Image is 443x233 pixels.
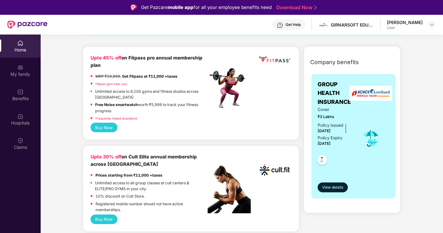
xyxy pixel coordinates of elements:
b: Upto 45% off [91,55,121,61]
a: Fitpass gym near you [96,82,127,86]
img: Logo [131,4,137,10]
img: cd%20colored%20full%20logo%20(1).png [319,20,328,29]
p: 10% discount on Cult Store. [96,193,145,199]
img: Stroke [314,4,317,11]
div: Policy Expiry [318,135,342,141]
div: Policy issued [318,122,343,129]
span: [DATE] [318,129,331,133]
img: insurerLogo [349,86,392,101]
b: on Fitpass pro annual membership plan [91,55,202,68]
p: Unlimited access to all group classes at cult centers & ELITE/PRO GYMS in your city. [95,180,208,192]
strong: Get Fitpass at ₹11,000 +taxes [122,74,177,79]
button: Buy Now [91,123,117,132]
p: worth ₹5,999 to track your fitness progress [95,102,208,114]
span: View details [322,185,343,190]
img: svg+xml;base64,PHN2ZyBpZD0iQ2xhaW0iIHhtbG5zPSJodHRwOi8vd3d3LnczLm9yZy8yMDAwL3N2ZyIgd2lkdGg9IjIwIi... [17,137,23,144]
button: View details [318,182,348,192]
span: Cover [318,106,352,113]
div: User [387,25,423,30]
div: GIRNARSOFT EDUCATION SERVICES PRIVATE LIMITED [331,22,374,28]
img: pc2.png [208,166,251,213]
div: Get Pazcare for all your employee benefits need [141,4,272,11]
span: [DATE] [318,141,331,146]
img: svg+xml;base64,PHN2ZyBpZD0iQmVuZWZpdHMiIHhtbG5zPSJodHRwOi8vd3d3LnczLm9yZy8yMDAwL3N2ZyIgd2lkdGg9Ij... [17,89,23,95]
a: Frequently Asked Questions! [96,116,137,120]
a: Download Now [276,4,315,11]
img: icon [361,128,381,149]
img: svg+xml;base64,PHN2ZyB4bWxucz0iaHR0cDovL3d3dy53My5vcmcvMjAwMC9zdmciIHdpZHRoPSI0OC45NDMiIGhlaWdodD... [315,153,330,168]
img: svg+xml;base64,PHN2ZyBpZD0iSG9zcGl0YWxzIiB4bWxucz0iaHR0cDovL3d3dy53My5vcmcvMjAwMC9zdmciIHdpZHRoPS... [17,113,23,119]
span: ₹3 Lakhs [318,114,352,120]
div: Get Help [286,22,301,27]
p: Unlimited access to 8,100 gyms and fitness studios across [GEOGRAPHIC_DATA] [95,88,208,100]
strong: Free Noise smartwatch [95,102,138,107]
del: MRP ₹19,999, [96,74,121,79]
img: fppp.png [258,54,291,65]
b: Upto 30% off [91,154,121,160]
img: svg+xml;base64,PHN2ZyB3aWR0aD0iMjAiIGhlaWdodD0iMjAiIHZpZXdCb3g9IjAgMCAyMCAyMCIgZmlsbD0ibm9uZSIgeG... [17,64,23,71]
img: New Pazcare Logo [7,21,47,29]
img: cult.png [258,153,291,187]
span: Company benefits [310,58,359,67]
b: on Cult Elite annual membership across [GEOGRAPHIC_DATA] [91,154,197,167]
img: svg+xml;base64,PHN2ZyBpZD0iSGVscC0zMngzMiIgeG1sbnM9Imh0dHA6Ly93d3cudzMub3JnLzIwMDAvc3ZnIiB3aWR0aD... [277,22,283,28]
button: Buy Now [91,215,117,224]
strong: mobile app [168,4,193,10]
p: Registered mobile number should not have active memberships. [96,201,208,213]
img: svg+xml;base64,PHN2ZyBpZD0iRHJvcGRvd24tMzJ4MzIiIHhtbG5zPSJodHRwOi8vd3d3LnczLm9yZy8yMDAwL3N2ZyIgd2... [429,22,434,27]
div: [PERSON_NAME] [387,19,423,25]
span: GROUP HEALTH INSURANCE [318,80,352,106]
strong: Prices starting from ₹11,000 +taxes [96,173,162,178]
img: svg+xml;base64,PHN2ZyBpZD0iSG9tZSIgeG1sbnM9Imh0dHA6Ly93d3cudzMub3JnLzIwMDAvc3ZnIiB3aWR0aD0iMjAiIG... [17,40,23,46]
img: fpp.png [208,67,251,110]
